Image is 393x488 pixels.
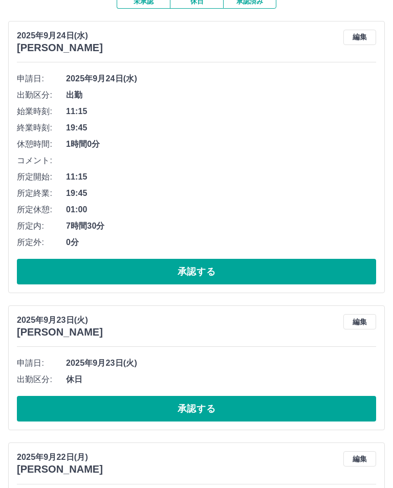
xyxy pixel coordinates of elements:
h3: [PERSON_NAME] [17,463,103,475]
span: 始業時刻: [17,105,66,118]
span: 出勤 [66,89,376,101]
span: 所定外: [17,236,66,249]
span: 休憩時間: [17,138,66,150]
span: 01:00 [66,204,376,216]
span: 11:15 [66,105,376,118]
span: 2025年9月23日(火) [66,357,376,369]
button: 編集 [343,314,376,329]
p: 2025年9月22日(月) [17,451,103,463]
span: 0分 [66,236,376,249]
span: 終業時刻: [17,122,66,134]
button: 承認する [17,259,376,284]
h3: [PERSON_NAME] [17,326,103,338]
button: 編集 [343,451,376,467]
span: 1時間0分 [66,138,376,150]
p: 2025年9月23日(火) [17,314,103,326]
span: 19:45 [66,187,376,199]
span: 2025年9月24日(水) [66,73,376,85]
span: 11:15 [66,171,376,183]
h3: [PERSON_NAME] [17,42,103,54]
span: 19:45 [66,122,376,134]
span: 申請日: [17,73,66,85]
span: 所定内: [17,220,66,232]
span: 7時間30分 [66,220,376,232]
button: 編集 [343,30,376,45]
span: 所定開始: [17,171,66,183]
span: 出勤区分: [17,89,66,101]
span: 出勤区分: [17,373,66,386]
span: 所定休憩: [17,204,66,216]
span: 休日 [66,373,376,386]
button: 承認する [17,396,376,422]
p: 2025年9月24日(水) [17,30,103,42]
span: 所定終業: [17,187,66,199]
span: 申請日: [17,357,66,369]
span: コメント: [17,154,66,167]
